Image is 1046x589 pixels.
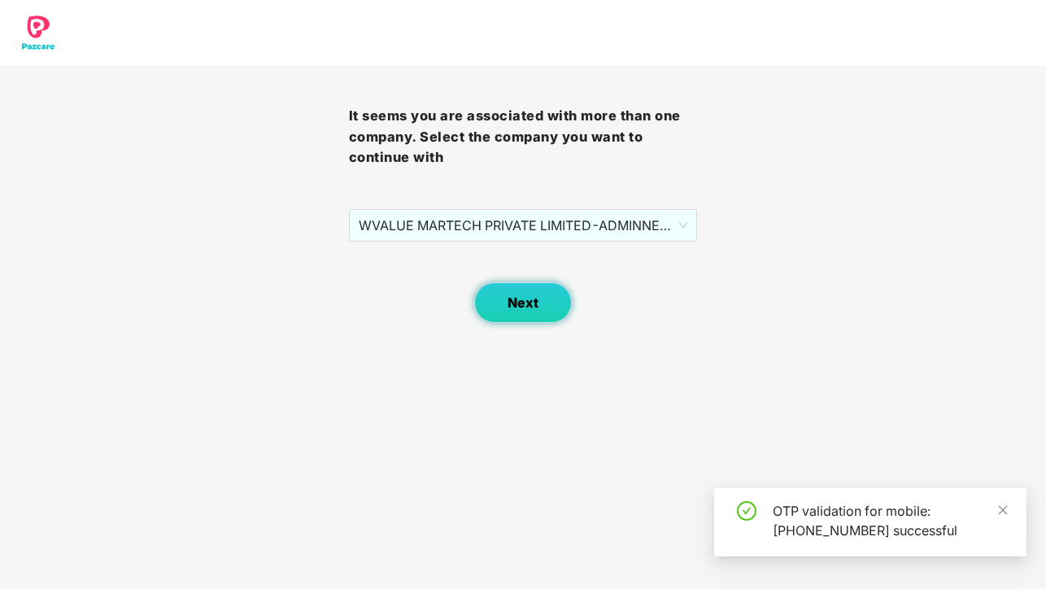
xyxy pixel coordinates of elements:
button: Next [474,282,572,323]
span: Next [508,295,538,311]
span: WVALUE MARTECH PRIVATE LIMITED - ADMINNEWW - ADMIN [359,210,688,241]
span: check-circle [737,501,756,521]
div: OTP validation for mobile: [PHONE_NUMBER] successful [773,501,1007,540]
span: close [997,504,1009,516]
h3: It seems you are associated with more than one company. Select the company you want to continue with [349,106,698,168]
